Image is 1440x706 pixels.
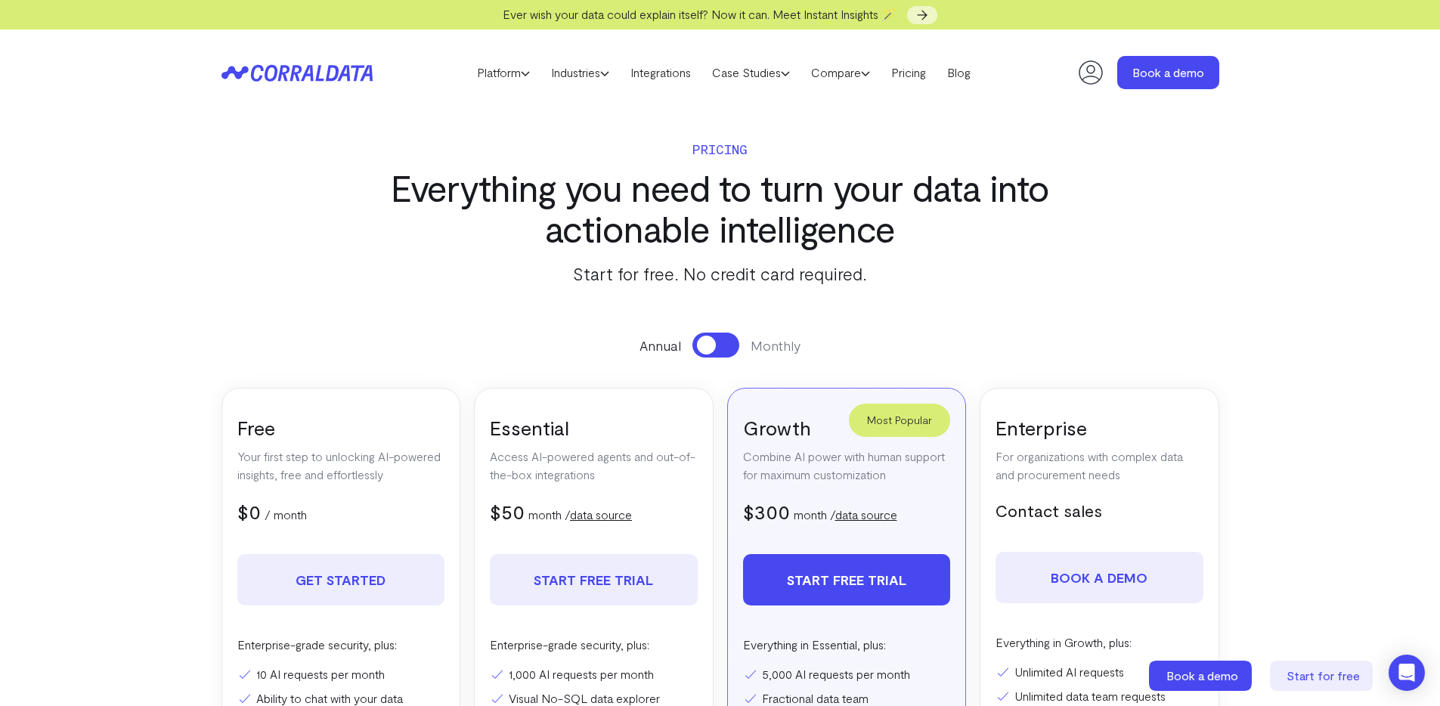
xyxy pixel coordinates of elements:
h3: Everything you need to turn your data into actionable intelligence [368,167,1073,249]
p: Enterprise-grade security, plus: [237,636,445,654]
span: Book a demo [1166,668,1238,683]
a: Book a demo [996,552,1203,603]
a: Integrations [620,61,701,84]
p: Combine AI power with human support for maximum customization [743,447,951,484]
p: Access AI-powered agents and out-of-the-box integrations [490,447,698,484]
li: 1,000 AI requests per month [490,665,698,683]
span: Start for free [1287,668,1360,683]
h3: Enterprise [996,415,1203,440]
a: Pricing [881,61,937,84]
li: Unlimited data team requests [996,687,1203,705]
a: Book a demo [1117,56,1219,89]
p: Your first step to unlocking AI-powered insights, free and effortlessly [237,447,445,484]
h5: Contact sales [996,499,1203,522]
li: Unlimited AI requests [996,663,1203,681]
p: month / [528,506,632,524]
a: data source [570,507,632,522]
p: Enterprise-grade security, plus: [490,636,698,654]
h3: Free [237,415,445,440]
h3: Growth [743,415,951,440]
a: Start free trial [490,554,698,605]
p: month / [794,506,897,524]
p: Everything in Growth, plus: [996,633,1203,652]
div: Open Intercom Messenger [1389,655,1425,691]
span: $0 [237,500,261,523]
a: Start for free [1270,661,1376,691]
h3: Essential [490,415,698,440]
a: data source [835,507,897,522]
span: $50 [490,500,525,523]
p: Start for free. No credit card required. [368,260,1073,287]
a: Case Studies [701,61,801,84]
p: / month [265,506,307,524]
a: Start free trial [743,554,951,605]
a: Get Started [237,554,445,605]
p: Pricing [368,138,1073,159]
span: Ever wish your data could explain itself? Now it can. Meet Instant Insights 🪄 [503,7,897,21]
p: For organizations with complex data and procurement needs [996,447,1203,484]
a: Book a demo [1149,661,1255,691]
a: Compare [801,61,881,84]
li: 5,000 AI requests per month [743,665,951,683]
a: Blog [937,61,981,84]
li: 10 AI requests per month [237,665,445,683]
p: Everything in Essential, plus: [743,636,951,654]
div: Most Popular [849,404,950,437]
a: Platform [466,61,540,84]
span: $300 [743,500,790,523]
span: Annual [639,336,681,355]
a: Industries [540,61,620,84]
span: Monthly [751,336,801,355]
